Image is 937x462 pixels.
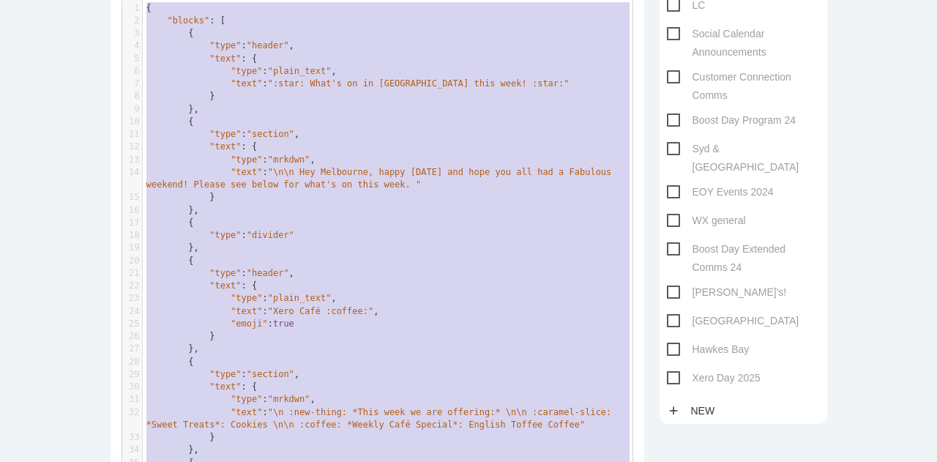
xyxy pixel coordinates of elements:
span: "header" [247,40,289,51]
span: "\n\n Hey Melbourne, happy [DATE] and hope you all had a Fabulous weekend! Please see below for w... [146,167,617,190]
div: 25 [122,318,142,330]
span: : [146,78,570,89]
span: : , [146,154,316,165]
div: 17 [122,217,142,229]
span: }, [146,205,199,215]
span: }, [146,242,199,253]
div: 29 [122,368,142,381]
span: "section" [247,369,294,379]
span: : [ [146,15,225,26]
span: "type" [209,268,241,278]
span: "type" [231,394,262,404]
span: "type" [209,40,241,51]
span: "type" [231,154,262,165]
span: "text" [209,141,241,152]
span: "\n :new-thing: *This week we are offering:* \n\n :caramel-slice: *Sweet Treats*: Cookies \n\n :c... [146,407,617,430]
div: 1 [122,2,142,15]
div: 11 [122,128,142,141]
span: { [146,256,194,266]
span: "text" [209,280,241,291]
div: 34 [122,444,142,456]
span: Xero Day 2025 [667,369,761,387]
span: ":star: What's on in [GEOGRAPHIC_DATA] this week! :star:" [268,78,570,89]
div: 31 [122,393,142,406]
span: : { [146,280,258,291]
span: : , [146,306,379,316]
div: 32 [122,406,142,419]
span: } [146,432,215,442]
span: : { [146,381,258,392]
span: "type" [209,369,241,379]
i: add [667,398,680,424]
span: : , [146,66,337,76]
span: "type" [209,129,241,139]
div: 3 [122,27,142,40]
span: : [146,318,294,329]
div: 20 [122,255,142,267]
span: }, [146,343,199,354]
div: 19 [122,242,142,254]
span: : , [146,293,337,303]
span: WX general [667,212,746,230]
div: 10 [122,116,142,128]
span: Boost Day Program 24 [667,111,796,130]
div: 18 [122,229,142,242]
span: { [146,3,152,13]
div: 27 [122,343,142,355]
span: : , [146,40,294,51]
span: "text" [231,407,262,417]
span: : [146,230,294,240]
span: : , [146,268,294,278]
span: "text" [231,78,262,89]
span: }, [146,104,199,114]
span: "text" [231,167,262,177]
span: "header" [247,268,289,278]
span: { [146,357,194,367]
span: Social Calendar Announcements [667,25,820,43]
div: 5 [122,53,142,65]
span: Boost Day Extended Comms 24 [667,240,820,258]
span: "divider" [247,230,294,240]
span: EOY Events 2024 [667,183,774,201]
span: { [146,116,194,127]
span: "type" [209,230,241,240]
div: 12 [122,141,142,153]
a: addNew [667,398,723,424]
div: 30 [122,381,142,393]
span: "plain_text" [268,66,332,76]
span: true [273,318,294,329]
div: 28 [122,356,142,368]
span: "mrkdwn" [268,154,310,165]
span: "plain_text" [268,293,332,303]
span: [PERSON_NAME]'s! [667,283,787,302]
span: "mrkdwn" [268,394,310,404]
div: 22 [122,280,142,292]
span: "blocks" [167,15,209,26]
span: "emoji" [231,318,268,329]
span: : , [146,394,316,404]
div: 14 [122,166,142,179]
span: Syd & [GEOGRAPHIC_DATA] [667,140,820,158]
span: "type" [231,293,262,303]
span: "type" [231,66,262,76]
span: : , [146,129,300,139]
div: 24 [122,305,142,318]
span: { [146,217,194,228]
div: 8 [122,90,142,103]
span: } [146,192,215,202]
span: "Xero Café :coffee:" [268,306,374,316]
div: 4 [122,40,142,52]
span: : { [146,141,258,152]
span: Customer Connection Comms [667,68,820,86]
div: 15 [122,191,142,204]
div: 2 [122,15,142,27]
span: : { [146,53,258,64]
span: { [146,28,194,38]
span: : [146,407,617,430]
span: "text" [231,306,262,316]
span: : , [146,369,300,379]
div: 7 [122,78,142,90]
span: : [146,167,617,190]
span: "text" [209,53,241,64]
div: 21 [122,267,142,280]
